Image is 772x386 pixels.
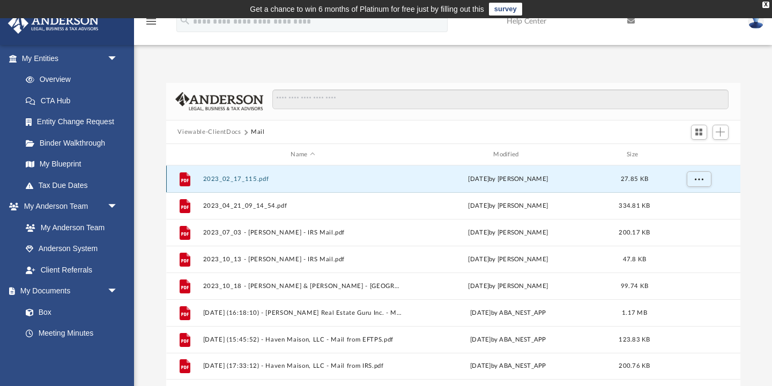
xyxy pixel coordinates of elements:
[203,283,403,290] button: 2023_10_18 - [PERSON_NAME] & [PERSON_NAME] - [GEOGRAPHIC_DATA]pdf
[8,281,129,302] a: My Documentsarrow_drop_down
[15,238,129,260] a: Anderson System
[408,228,608,238] div: [DATE] by [PERSON_NAME]
[619,337,650,343] span: 123.83 KB
[686,171,711,187] button: More options
[712,125,729,140] button: Add
[250,3,484,16] div: Get a chance to win 6 months of Platinum for free just by filling out this
[8,48,134,69] a: My Entitiesarrow_drop_down
[5,13,102,34] img: Anderson Advisors Platinum Portal
[15,175,134,196] a: Tax Due Dates
[408,201,608,211] div: [DATE] by [PERSON_NAME]
[203,309,403,316] button: [DATE] (16:18:10) - [PERSON_NAME] Real Estate Guru Inc. - Mail from The Law Firm of [PERSON_NAME]...
[251,127,265,137] button: Mail
[15,132,134,154] a: Binder Walkthrough
[489,3,522,16] a: survey
[748,13,764,29] img: User Pic
[202,150,403,160] div: Name
[8,196,129,217] a: My Anderson Teamarrow_drop_down
[15,154,129,175] a: My Blueprint
[107,48,129,70] span: arrow_drop_down
[15,301,123,323] a: Box
[107,281,129,302] span: arrow_drop_down
[660,150,736,160] div: id
[203,256,403,263] button: 2023_10_13 - [PERSON_NAME] - IRS Mail.pdf
[15,323,129,344] a: Meeting Minutes
[613,150,656,160] div: Size
[145,20,158,28] a: menu
[15,217,123,238] a: My Anderson Team
[15,259,129,281] a: Client Referrals
[177,127,241,137] button: Viewable-ClientDocs
[203,336,403,343] button: [DATE] (15:45:52) - Haven Maison, LLC - Mail from EFTPS.pdf
[203,176,403,183] button: 2023_02_17_115.pdf
[15,344,123,365] a: Forms Library
[619,230,650,236] span: 200.17 KB
[622,310,647,316] span: 1.17 MB
[408,308,608,318] div: [DATE] by ABA_NEST_APP
[622,256,646,262] span: 47.8 KB
[272,89,728,110] input: Search files and folders
[407,150,608,160] div: Modified
[408,361,608,371] div: [DATE] by ABA_NEST_APP
[145,15,158,28] i: menu
[408,335,608,345] div: [DATE] by ABA_NEST_APP
[691,125,707,140] button: Switch to Grid View
[15,90,134,111] a: CTA Hub
[619,363,650,369] span: 200.76 KB
[107,196,129,218] span: arrow_drop_down
[408,255,608,264] div: [DATE] by [PERSON_NAME]
[762,2,769,8] div: close
[408,282,608,291] div: [DATE] by [PERSON_NAME]
[170,150,197,160] div: id
[408,175,608,184] div: [DATE] by [PERSON_NAME]
[203,202,403,209] button: 2023_04_21_09_14_54.pdf
[620,176,648,182] span: 27.85 KB
[203,363,403,370] button: [DATE] (17:33:12) - Haven Maison, LLC - Mail from IRS.pdf
[619,203,650,209] span: 334.81 KB
[179,14,191,26] i: search
[203,229,403,236] button: 2023_07_03 - [PERSON_NAME] - IRS Mail.pdf
[15,69,134,90] a: Overview
[620,283,648,289] span: 99.74 KB
[15,111,134,133] a: Entity Change Request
